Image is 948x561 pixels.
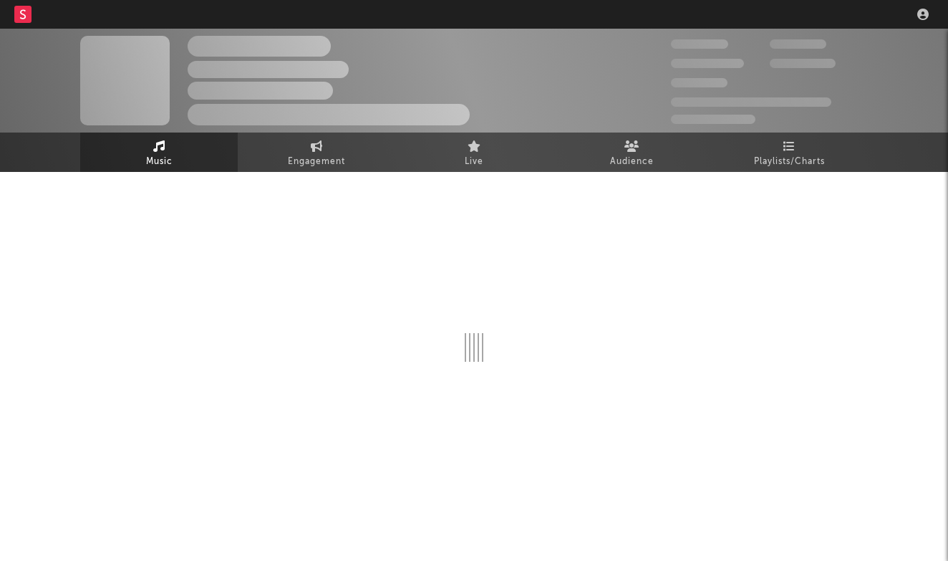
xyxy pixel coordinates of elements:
span: Live [465,153,483,171]
a: Playlists/Charts [710,133,868,172]
a: Audience [553,133,710,172]
span: 100,000 [770,39,826,49]
span: 1,000,000 [770,59,836,68]
span: Audience [610,153,654,171]
span: Playlists/Charts [754,153,825,171]
span: 300,000 [671,39,728,49]
span: Jump Score: 85.0 [671,115,755,124]
a: Live [395,133,553,172]
span: Engagement [288,153,345,171]
span: 50,000,000 [671,59,744,68]
span: 50,000,000 Monthly Listeners [671,97,831,107]
a: Music [80,133,238,172]
span: Music [146,153,173,171]
span: 100,000 [671,78,727,87]
a: Engagement [238,133,395,172]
